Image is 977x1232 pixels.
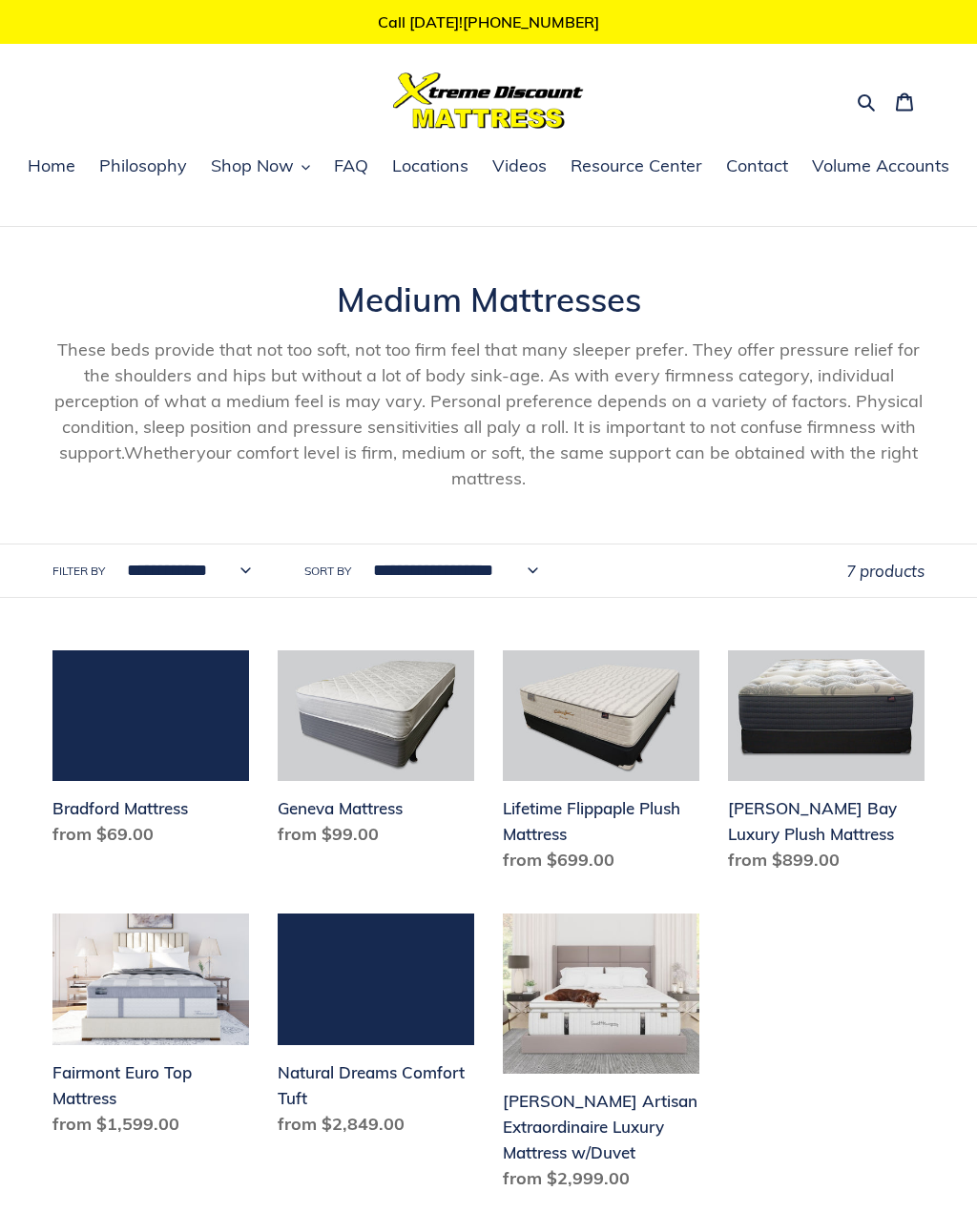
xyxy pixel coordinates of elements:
[201,153,320,181] button: Shop Now
[211,154,294,177] span: Shop Now
[728,650,925,880] a: Chadwick Bay Luxury Plush Mattress
[812,154,949,177] span: Volume Accounts
[278,650,474,854] a: Geneva Mattress
[278,914,474,1143] a: Natural Dreams Comfort Tuft
[571,154,702,177] span: Resource Center
[492,154,547,177] span: Videos
[52,650,249,854] a: Bradford Mattress
[124,441,197,463] span: Whether
[392,154,468,177] span: Locations
[717,153,798,181] a: Contact
[802,153,959,181] a: Volume Accounts
[304,563,351,580] label: Sort by
[726,154,788,177] span: Contact
[324,153,378,181] a: FAQ
[334,154,368,177] span: FAQ
[52,563,105,580] label: Filter by
[52,337,925,491] p: These beds provide that not too soft, not too firm feel that many sleeper prefer. They offer pres...
[393,72,584,129] img: Xtreme Discount Mattress
[18,153,85,181] a: Home
[99,154,187,177] span: Philosophy
[503,650,699,880] a: Lifetime Flippaple Plush Mattress
[503,914,699,1199] a: Hemingway Artisan Extraordinaire Luxury Mattress w/Duvet
[90,153,197,181] a: Philosophy
[463,12,599,31] a: [PHONE_NUMBER]
[846,561,925,581] span: 7 products
[561,153,712,181] a: Resource Center
[52,914,249,1143] a: Fairmont Euro Top Mattress
[383,153,478,181] a: Locations
[337,278,641,320] span: Medium Mattresses
[483,153,556,181] a: Videos
[28,154,75,177] span: Home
